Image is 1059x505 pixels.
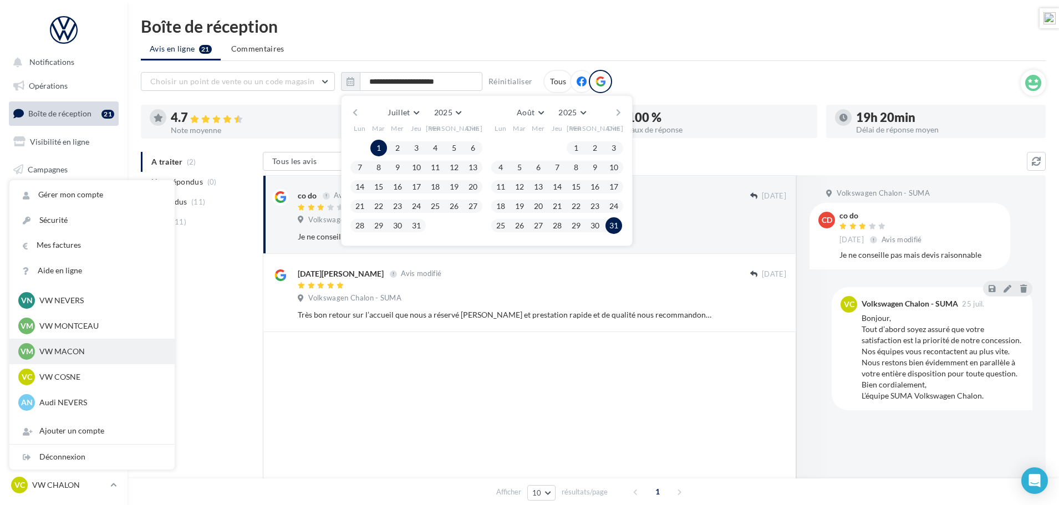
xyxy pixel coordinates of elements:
button: 13 [530,178,547,195]
button: 21 [352,198,368,215]
span: Boîte de réception [28,109,91,118]
button: 29 [568,217,584,234]
button: 11 [492,178,509,195]
button: 15 [370,178,387,195]
button: 10 [408,159,425,176]
button: 25 [427,198,444,215]
button: 2025 [554,105,590,120]
button: 6 [465,140,481,156]
span: Jeu [411,124,422,133]
button: 31 [408,217,425,234]
span: Opérations [29,81,68,90]
span: Mer [391,124,404,133]
button: 1 [370,140,387,156]
span: Campagnes [28,164,68,174]
span: 25 juil. [962,300,985,308]
button: 17 [408,178,425,195]
button: 16 [587,178,603,195]
div: co do [839,212,924,220]
div: Déconnexion [9,445,175,470]
span: 2025 [558,108,577,117]
span: [PERSON_NAME] [426,124,483,133]
span: (11) [172,217,186,226]
span: [DATE] [839,235,864,245]
div: 21 [101,110,114,119]
button: 19 [511,198,528,215]
button: 22 [568,198,584,215]
button: 3 [605,140,622,156]
button: 19 [446,178,462,195]
button: 2 [389,140,406,156]
button: 17 [605,178,622,195]
span: [DATE] [762,269,786,279]
button: 13 [465,159,481,176]
button: 18 [492,198,509,215]
a: Gérer mon compte [9,182,175,207]
button: 20 [465,178,481,195]
button: 20 [530,198,547,215]
p: Audi NEVERS [39,397,161,408]
button: 22 [370,198,387,215]
button: 24 [408,198,425,215]
button: 16 [389,178,406,195]
span: Mar [513,124,526,133]
span: Août [517,108,534,117]
span: Volkswagen Chalon - SUMA [308,215,401,225]
button: 7 [549,159,566,176]
span: Avis modifié [334,191,374,200]
a: Sécurité [9,208,175,233]
div: [DATE][PERSON_NAME] [298,268,384,279]
span: Volkswagen Chalon - SUMA [837,188,930,198]
button: Tous les avis [263,152,374,171]
button: 2 [587,140,603,156]
button: Août [512,105,548,120]
p: VW COSNE [39,371,161,382]
button: 5 [511,159,528,176]
button: 10 [605,159,622,176]
button: 18 [427,178,444,195]
span: Mer [532,124,545,133]
div: Boîte de réception [141,18,1046,34]
span: Afficher [496,487,521,497]
span: Dim [466,124,480,133]
button: 3 [408,140,425,156]
button: 25 [492,217,509,234]
a: VC VW CHALON [9,475,119,496]
button: 4 [427,140,444,156]
span: VC [844,299,854,310]
button: Choisir un point de vente ou un code magasin [141,72,335,91]
button: Juillet [383,105,423,120]
button: 26 [446,198,462,215]
button: 9 [587,159,603,176]
p: VW MONTCEAU [39,320,161,331]
span: Tous les avis [272,156,317,166]
button: 30 [587,217,603,234]
span: (0) [207,177,217,186]
button: 14 [549,178,566,195]
p: VW NEVERS [39,295,161,306]
div: 19h 20min [856,111,1037,124]
div: Taux de réponse [628,126,808,134]
span: 2025 [434,108,452,117]
span: [DATE] [762,191,786,201]
div: Je ne conseille pas mais devis raisonnable [298,231,714,242]
span: Mar [372,124,385,133]
button: 5 [446,140,462,156]
div: Open Intercom Messenger [1021,467,1048,494]
p: VW CHALON [32,480,106,491]
span: Juillet [388,108,410,117]
button: 9 [389,159,406,176]
div: 4.7 [171,111,352,124]
button: 10 [527,485,556,501]
span: Lun [495,124,507,133]
button: 28 [352,217,368,234]
button: 2025 [430,105,466,120]
a: Visibilité en ligne [7,130,121,154]
a: Mes factures [9,233,175,258]
div: Très bon retour sur l’accueil que nous a réservé [PERSON_NAME] et prestation rapide et de qualité... [298,309,714,320]
button: 8 [370,159,387,176]
button: 4 [492,159,509,176]
div: Ajouter un compte [9,419,175,443]
span: Avis modifié [401,269,441,278]
a: Aide en ligne [9,258,175,283]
